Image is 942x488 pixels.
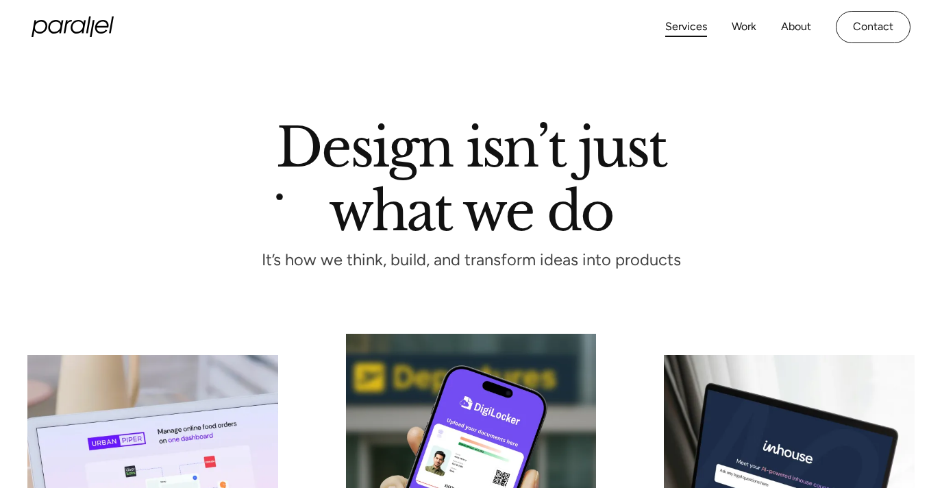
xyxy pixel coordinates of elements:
a: Services [665,17,707,37]
a: Contact [836,11,910,43]
p: It’s how we think, build, and transform ideas into products [236,254,706,265]
a: Work [732,17,756,37]
a: About [781,17,811,37]
h1: Design isn’t just what we do [276,123,665,232]
a: home [32,16,114,37]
